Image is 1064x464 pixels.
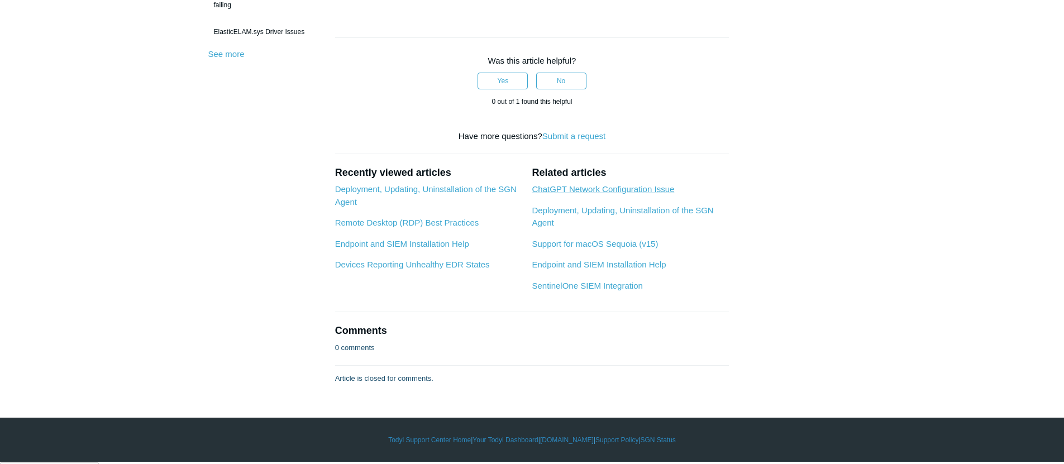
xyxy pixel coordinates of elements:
[208,435,856,445] div: | | | |
[208,49,245,59] a: See more
[641,435,676,445] a: SGN Status
[335,260,490,269] a: Devices Reporting Unhealthy EDR States
[542,131,605,141] a: Submit a request
[473,435,538,445] a: Your Todyl Dashboard
[532,281,642,290] a: SentinelOne SIEM Integration
[492,98,572,106] span: 0 out of 1 found this helpful
[335,373,433,384] p: Article is closed for comments.
[532,205,713,228] a: Deployment, Updating, Uninstallation of the SGN Agent
[335,130,729,143] div: Have more questions?
[532,239,658,248] a: Support for macOS Sequoia (v15)
[388,435,471,445] a: Todyl Support Center Home
[478,73,528,89] button: This article was helpful
[335,323,729,338] h2: Comments
[208,21,318,42] a: ElasticELAM.sys Driver Issues
[335,165,521,180] h2: Recently viewed articles
[488,56,576,65] span: Was this article helpful?
[335,218,479,227] a: Remote Desktop (RDP) Best Practices
[335,239,469,248] a: Endpoint and SIEM Installation Help
[532,260,666,269] a: Endpoint and SIEM Installation Help
[335,184,517,207] a: Deployment, Updating, Uninstallation of the SGN Agent
[335,342,375,353] p: 0 comments
[595,435,638,445] a: Support Policy
[532,184,674,194] a: ChatGPT Network Configuration Issue
[536,73,586,89] button: This article was not helpful
[540,435,594,445] a: [DOMAIN_NAME]
[532,165,729,180] h2: Related articles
